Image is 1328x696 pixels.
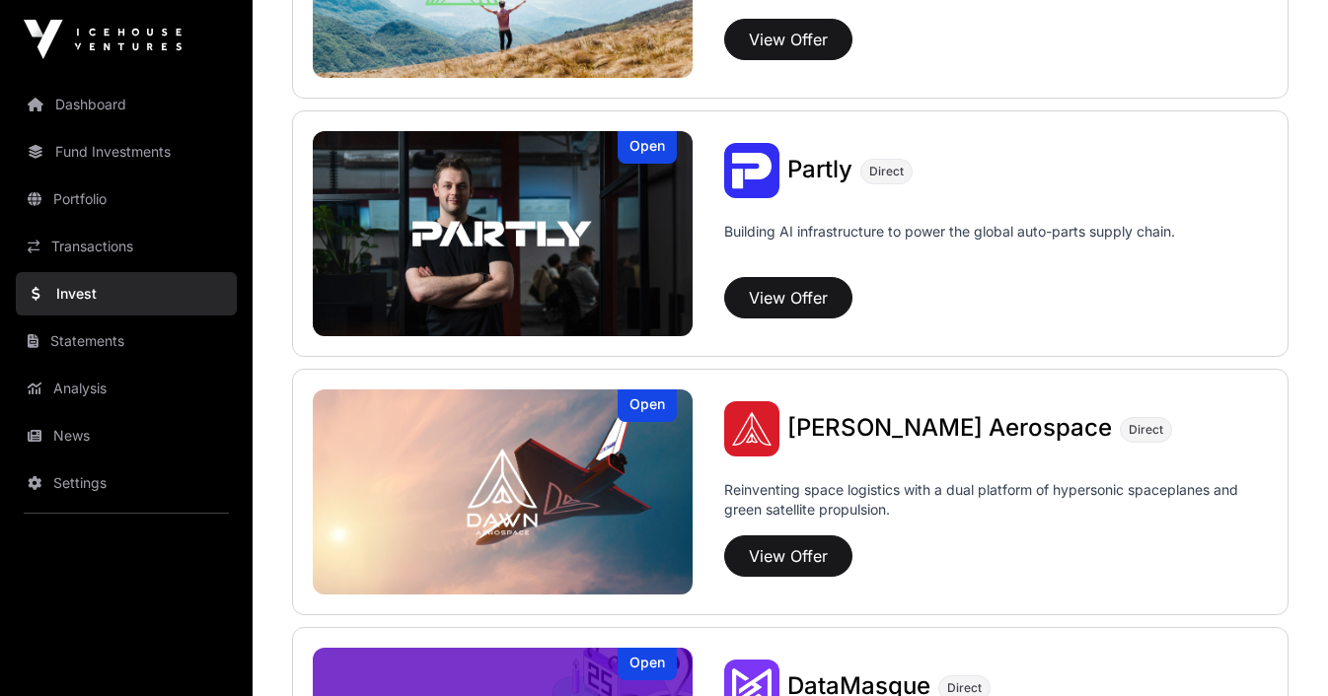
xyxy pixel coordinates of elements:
[787,158,852,183] a: Partly
[16,367,237,410] a: Analysis
[16,225,237,268] a: Transactions
[618,131,677,164] div: Open
[787,413,1112,442] span: [PERSON_NAME] Aerospace
[724,480,1268,527] p: Reinventing space logistics with a dual platform of hypersonic spaceplanes and green satellite pr...
[724,277,852,318] button: View Offer
[16,272,237,315] a: Invest
[618,648,677,680] div: Open
[787,416,1112,442] a: [PERSON_NAME] Aerospace
[724,401,779,456] img: Dawn Aerospace
[869,164,904,179] span: Direct
[724,19,852,60] button: View Offer
[16,319,237,363] a: Statements
[1129,422,1163,438] span: Direct
[16,130,237,174] a: Fund Investments
[724,535,852,577] button: View Offer
[947,680,982,696] span: Direct
[313,131,693,336] img: Partly
[16,461,237,505] a: Settings
[618,389,677,422] div: Open
[1229,601,1328,696] iframe: Chat Widget
[16,414,237,457] a: News
[16,177,237,221] a: Portfolio
[787,155,852,183] span: Partly
[313,389,693,594] a: Dawn AerospaceOpen
[313,389,693,594] img: Dawn Aerospace
[313,131,693,336] a: PartlyOpen
[724,143,779,198] img: Partly
[724,222,1175,269] p: Building AI infrastructure to power the global auto-parts supply chain.
[16,83,237,126] a: Dashboard
[24,20,182,59] img: Icehouse Ventures Logo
